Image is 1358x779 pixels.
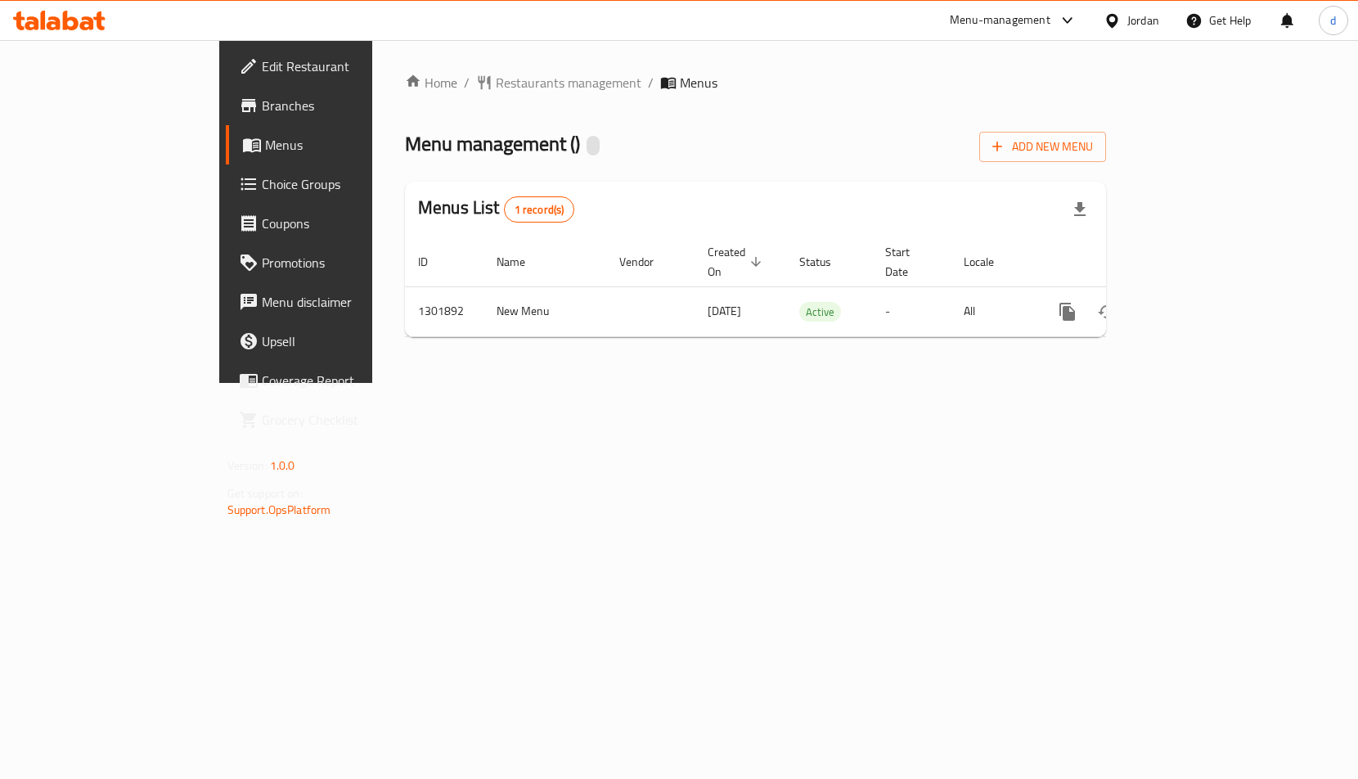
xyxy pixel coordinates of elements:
[648,73,654,92] li: /
[226,243,446,282] a: Promotions
[405,237,1218,337] table: enhanced table
[226,400,446,439] a: Grocery Checklist
[226,204,446,243] a: Coupons
[226,164,446,204] a: Choice Groups
[497,252,546,272] span: Name
[476,73,641,92] a: Restaurants management
[418,252,449,272] span: ID
[418,196,574,223] h2: Menus List
[262,410,433,430] span: Grocery Checklist
[464,73,470,92] li: /
[265,135,433,155] span: Menus
[1330,11,1336,29] span: d
[964,252,1015,272] span: Locale
[504,196,575,223] div: Total records count
[227,499,331,520] a: Support.OpsPlatform
[872,286,951,336] td: -
[226,361,446,400] a: Coverage Report
[262,56,433,76] span: Edit Restaurant
[619,252,675,272] span: Vendor
[262,174,433,194] span: Choice Groups
[505,202,574,218] span: 1 record(s)
[708,242,767,281] span: Created On
[1035,237,1218,287] th: Actions
[951,286,1035,336] td: All
[226,125,446,164] a: Menus
[262,253,433,272] span: Promotions
[680,73,717,92] span: Menus
[496,73,641,92] span: Restaurants management
[227,483,303,504] span: Get support on:
[1087,292,1126,331] button: Change Status
[270,455,295,476] span: 1.0.0
[992,137,1093,157] span: Add New Menu
[979,132,1106,162] button: Add New Menu
[483,286,606,336] td: New Menu
[405,125,580,162] span: Menu management ( )
[405,73,1106,92] nav: breadcrumb
[226,322,446,361] a: Upsell
[226,47,446,86] a: Edit Restaurant
[227,455,268,476] span: Version:
[262,96,433,115] span: Branches
[799,302,841,322] div: Active
[262,292,433,312] span: Menu disclaimer
[1048,292,1087,331] button: more
[262,214,433,233] span: Coupons
[262,331,433,351] span: Upsell
[799,252,852,272] span: Status
[950,11,1050,30] div: Menu-management
[262,371,433,390] span: Coverage Report
[1060,190,1099,229] div: Export file
[799,303,841,322] span: Active
[708,300,741,322] span: [DATE]
[885,242,931,281] span: Start Date
[226,282,446,322] a: Menu disclaimer
[1127,11,1159,29] div: Jordan
[226,86,446,125] a: Branches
